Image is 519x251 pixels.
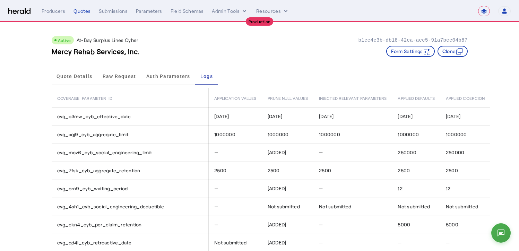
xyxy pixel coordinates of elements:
[398,113,413,120] span: [DATE]
[398,149,416,156] span: 250000
[358,37,467,44] p: b1ee4e3b-db18-42ca-aec5-91a7bce04b87
[446,94,485,101] span: Applied Coercion
[398,167,410,174] span: 2500
[214,221,218,228] span: —
[268,94,308,101] span: Prune Null Values
[57,94,113,101] span: coverage_parameter_id
[268,239,286,246] span: [ADDED]
[214,131,235,138] span: 1000000
[214,113,229,120] span: [DATE]
[319,185,323,192] span: —
[73,8,90,15] div: Quotes
[268,185,286,192] span: [ADDED]
[214,167,226,174] span: 2500
[171,8,204,15] div: Field Schemas
[52,46,139,56] h3: Mercy Rehab Services, Inc.
[398,185,403,192] span: 12
[268,221,286,228] span: [ADDED]
[446,149,465,156] span: 250000
[268,203,300,210] span: Not submitted
[446,185,451,192] span: 12
[214,203,218,210] span: —
[268,149,286,156] span: [ADDED]
[58,38,71,43] span: Active
[319,203,351,210] span: Not submitted
[319,239,323,246] span: —
[319,167,331,174] span: 2500
[42,8,65,15] div: Producers
[446,203,478,210] span: Not submitted
[214,185,218,192] span: —
[256,8,289,15] button: Resources dropdown menu
[398,203,430,210] span: Not submitted
[438,46,468,57] button: Clone
[446,221,458,228] span: 5000
[319,94,387,101] span: Injected Relevant Parameters
[319,149,323,156] span: —
[57,149,152,156] span: cvg_mov6_cyb_social_engineering_limit
[319,113,334,120] span: [DATE]
[268,167,280,174] span: 2500
[57,185,128,192] span: cvg_orn9_cyb_waiting_period
[99,8,128,15] div: Submissions
[398,239,401,246] span: —
[398,221,410,228] span: 5000
[8,8,31,15] img: Herald Logo
[57,131,129,138] span: cvg_agj9_cyb_aggregate_limit
[214,149,218,156] span: —
[200,74,213,79] span: Logs
[57,203,164,210] span: cvg_4sh1_cyb_social_engineering_deductible
[246,17,274,26] div: Production
[214,239,246,246] span: Not submitted
[268,131,289,138] span: 1000000
[57,167,140,174] span: cvg_7fsk_cyb_aggregate_retention
[268,113,283,120] span: [DATE]
[57,74,92,79] span: Quote Details
[446,167,458,174] span: 2500
[386,46,435,57] button: Form Settings
[446,131,467,138] span: 1000000
[212,8,248,15] button: internal dropdown menu
[103,74,136,79] span: Raw Request
[214,94,257,101] span: Application Values
[146,74,190,79] span: Auth Parameters
[57,113,131,120] span: cvg_o3mw_cyb_effective_date
[319,131,340,138] span: 1000000
[57,239,131,246] span: cvg_qd4i_cyb_retroactive_date
[398,94,434,101] span: Applied Defaults
[446,113,461,120] span: [DATE]
[319,221,323,228] span: —
[136,8,162,15] div: Parameters
[77,37,139,44] p: At-Bay Surplus Lines Cyber
[57,221,142,228] span: cvg_ckn4_cyb_per_claim_retention
[398,131,419,138] span: 1000000
[446,239,450,246] span: —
